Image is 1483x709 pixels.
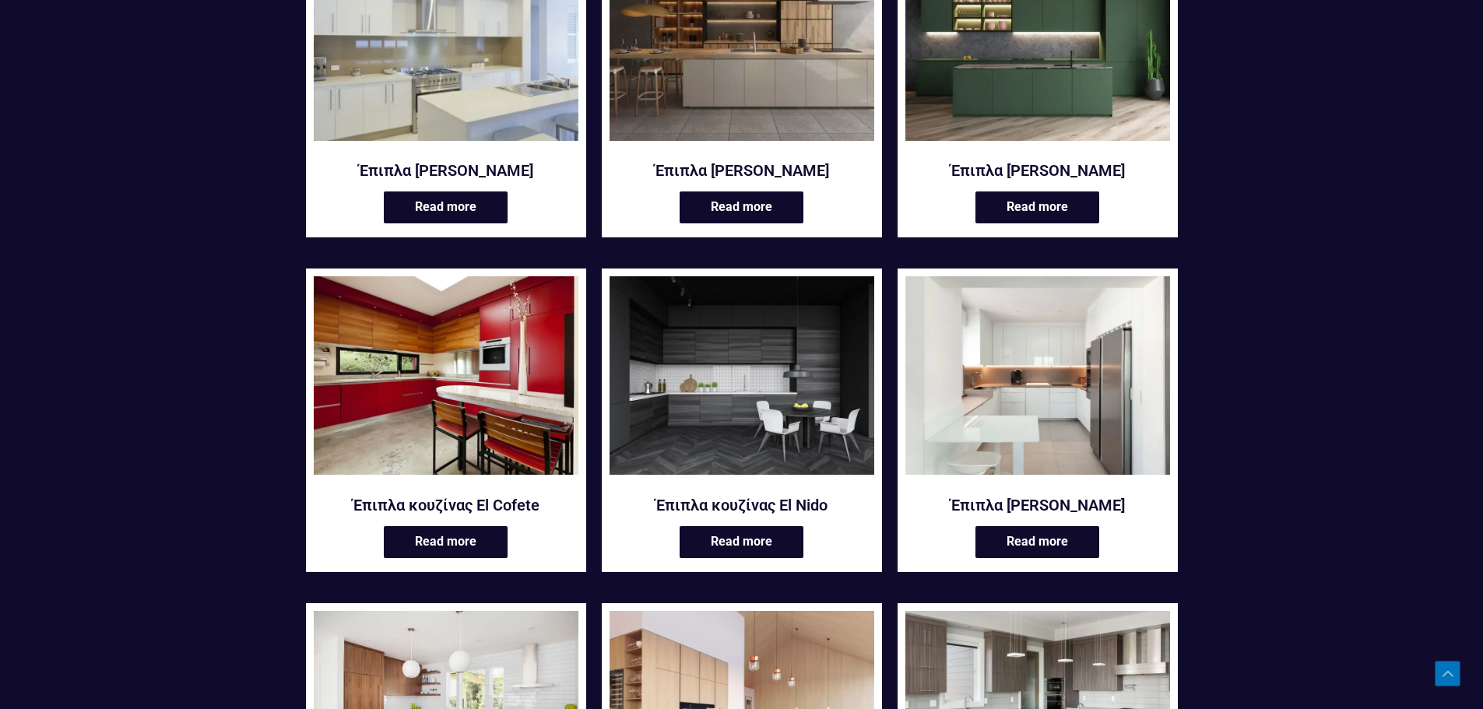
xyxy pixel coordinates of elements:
a: Έπιπλα [PERSON_NAME] [610,160,874,181]
a: Read more about “Έπιπλα κουζίνας El Castillo” [975,191,1099,223]
a: Έπιπλα κουζίνας El Cofete [314,495,578,515]
a: Έπιπλα κουζίνας El Cofete [314,276,578,485]
a: Έπιπλα [PERSON_NAME] [905,495,1170,515]
a: Έπιπλα κουζίνας El Nido [610,495,874,515]
a: Έπιπλα κουζίνας El Nido [610,276,874,485]
a: Read more about “Έπιπλα κουζίνας El Nido” [680,526,803,558]
a: Read more about “Έπιπλα κουζίνας Bondi” [384,191,508,223]
a: Read more about “Έπιπλα κουζίνας Hoddevik” [975,526,1099,558]
a: Έπιπλα [PERSON_NAME] [905,160,1170,181]
a: Read more about “Έπιπλα κουζίνας Celebes” [680,191,803,223]
a: Έπιπλα [PERSON_NAME] [314,160,578,181]
a: Read more about “Έπιπλα κουζίνας El Cofete” [384,526,508,558]
a: Έπιπλα κουζίνας Hoddevik [905,276,1170,485]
